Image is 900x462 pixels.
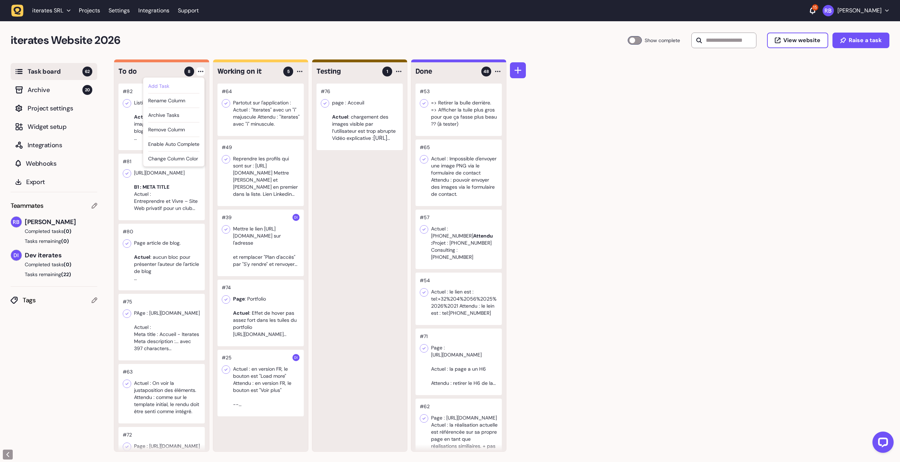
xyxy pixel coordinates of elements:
span: (22) [61,271,71,278]
button: Tasks remaining(22) [11,271,97,278]
span: View website [783,38,820,43]
img: Dev iterates [292,354,300,361]
button: View website [767,33,828,48]
div: Change column color [148,155,199,164]
p: [PERSON_NAME] [837,7,882,14]
button: iterates SRL [11,4,75,17]
span: Raise a task [849,38,882,43]
span: 5 [287,68,290,75]
h4: To do [118,67,179,76]
span: Dev iterates [25,250,97,260]
button: Widget setup [11,118,97,135]
button: Integrations [11,137,97,154]
button: Raise a task [832,33,889,48]
span: 48 [483,68,489,75]
div: 15 [812,4,818,11]
h4: Done [416,67,476,76]
span: (0) [64,228,71,234]
span: 62 [82,67,92,76]
span: 1 [387,68,388,75]
a: Integrations [138,4,169,17]
h4: Testing [317,67,377,76]
span: Integrations [28,140,92,150]
h4: Working on it [217,67,278,76]
div: Remove column [148,126,199,133]
span: (0) [61,238,69,244]
div: Rename column [148,97,199,104]
span: Project settings [28,103,92,113]
div: Archive tasks [148,112,199,119]
button: Webhooks [11,155,97,172]
img: Rodolphe Balay [11,217,22,227]
span: 20 [82,85,92,95]
span: Widget setup [28,122,92,132]
span: Tags [23,295,92,305]
button: Completed tasks(0) [11,261,92,268]
button: Completed tasks(0) [11,228,92,235]
a: Settings [109,4,130,17]
span: [PERSON_NAME] [25,217,97,227]
button: Project settings [11,100,97,117]
span: 8 [188,68,191,75]
span: Task board [28,67,82,76]
button: Task board62 [11,63,97,80]
span: Archive [28,85,82,95]
span: Webhooks [26,159,92,169]
span: Teammates [11,201,43,211]
span: (0) [64,261,71,268]
div: Add Task [148,82,199,90]
h2: iterates Website 2026 [11,32,628,49]
img: Dev iterates [292,214,300,221]
a: Support [178,7,199,14]
iframe: LiveChat chat widget [867,429,896,458]
button: [PERSON_NAME] [823,5,889,16]
button: Export [11,173,97,190]
a: Projects [79,4,100,17]
div: Enable auto complete [148,141,199,148]
img: Dev iterates [11,250,22,261]
span: Show complete [645,36,680,45]
button: Archive20 [11,81,97,98]
span: iterates SRL [32,7,63,14]
span: Export [26,177,92,187]
button: Tasks remaining(0) [11,238,97,245]
img: Rodolphe Balay [823,5,834,16]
